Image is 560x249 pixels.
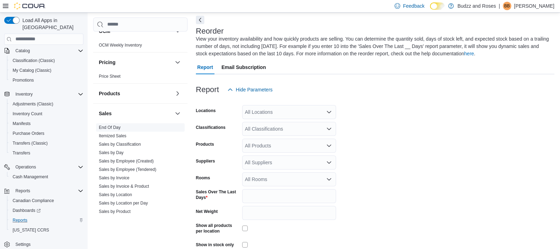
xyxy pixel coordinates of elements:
[99,200,148,206] span: Sales by Location per Day
[7,109,86,119] button: Inventory Count
[99,192,132,197] a: Sales by Location
[13,131,45,136] span: Purchase Orders
[10,119,33,128] a: Manifests
[503,2,511,10] div: Beverley Bertrand
[457,2,496,10] p: Budzz and Roses
[7,75,86,85] button: Promotions
[7,99,86,109] button: Adjustments (Classic)
[99,209,131,214] a: Sales by Product
[99,150,124,155] a: Sales by Day
[499,2,500,10] p: |
[99,74,121,79] a: Price Sheet
[7,196,86,206] button: Canadian Compliance
[99,158,154,164] span: Sales by Employee (Created)
[10,149,33,157] a: Transfers
[173,89,182,98] button: Products
[99,167,156,172] a: Sales by Employee (Tendered)
[13,150,30,156] span: Transfers
[10,66,54,75] a: My Catalog (Classic)
[99,175,129,180] a: Sales by Invoice
[196,209,218,214] label: Net Weight
[99,184,149,189] a: Sales by Invoice & Product
[15,164,36,170] span: Operations
[99,217,152,223] span: Sales by Product & Location
[514,2,554,10] p: [PERSON_NAME]
[13,163,83,171] span: Operations
[7,65,86,75] button: My Catalog (Classic)
[13,208,41,213] span: Dashboards
[10,100,83,108] span: Adjustments (Classic)
[7,172,86,182] button: Cash Management
[10,196,83,205] span: Canadian Compliance
[196,175,210,181] label: Rooms
[10,110,83,118] span: Inventory Count
[197,60,213,74] span: Report
[10,173,83,181] span: Cash Management
[99,90,120,97] h3: Products
[15,242,30,247] span: Settings
[196,27,224,35] h3: Reorder
[504,2,510,10] span: BB
[1,162,86,172] button: Operations
[7,215,86,225] button: Reports
[196,223,239,234] label: Show all products per location
[10,100,56,108] a: Adjustments (Classic)
[15,188,30,194] span: Reports
[13,47,33,55] button: Catalog
[13,140,48,146] span: Transfers (Classic)
[93,123,187,244] div: Sales
[1,46,86,56] button: Catalog
[10,76,37,84] a: Promotions
[10,66,83,75] span: My Catalog (Classic)
[196,108,216,113] label: Locations
[99,201,148,206] a: Sales by Location per Day
[13,47,83,55] span: Catalog
[326,109,332,115] button: Open list of options
[7,148,86,158] button: Transfers
[196,141,214,147] label: Products
[10,149,83,157] span: Transfers
[196,158,215,164] label: Suppliers
[196,16,204,24] button: Next
[13,174,48,180] span: Cash Management
[15,48,30,54] span: Catalog
[7,225,86,235] button: [US_STATE] CCRS
[10,139,50,147] a: Transfers (Classic)
[13,121,30,126] span: Manifests
[93,41,187,52] div: OCM
[10,226,83,234] span: Washington CCRS
[10,56,58,65] a: Classification (Classic)
[99,175,129,181] span: Sales by Invoice
[99,217,152,222] a: Sales by Product & Location
[10,129,47,138] a: Purchase Orders
[10,226,52,234] a: [US_STATE] CCRS
[10,196,57,205] a: Canadian Compliance
[14,2,46,9] img: Cova
[1,186,86,196] button: Reports
[173,109,182,118] button: Sales
[99,43,142,48] a: OCM Weekly Inventory
[196,242,234,248] label: Show in stock only
[13,101,53,107] span: Adjustments (Classic)
[99,110,112,117] h3: Sales
[7,56,86,65] button: Classification (Classic)
[326,160,332,165] button: Open list of options
[10,216,83,224] span: Reports
[173,58,182,67] button: Pricing
[196,85,219,94] h3: Report
[225,83,275,97] button: Hide Parameters
[13,217,27,223] span: Reports
[403,2,424,9] span: Feedback
[99,142,141,147] a: Sales by Classification
[196,125,226,130] label: Classifications
[99,125,121,130] a: End Of Day
[326,126,332,132] button: Open list of options
[236,86,273,93] span: Hide Parameters
[10,139,83,147] span: Transfers (Classic)
[20,17,83,31] span: Load All Apps in [GEOGRAPHIC_DATA]
[7,119,86,129] button: Manifests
